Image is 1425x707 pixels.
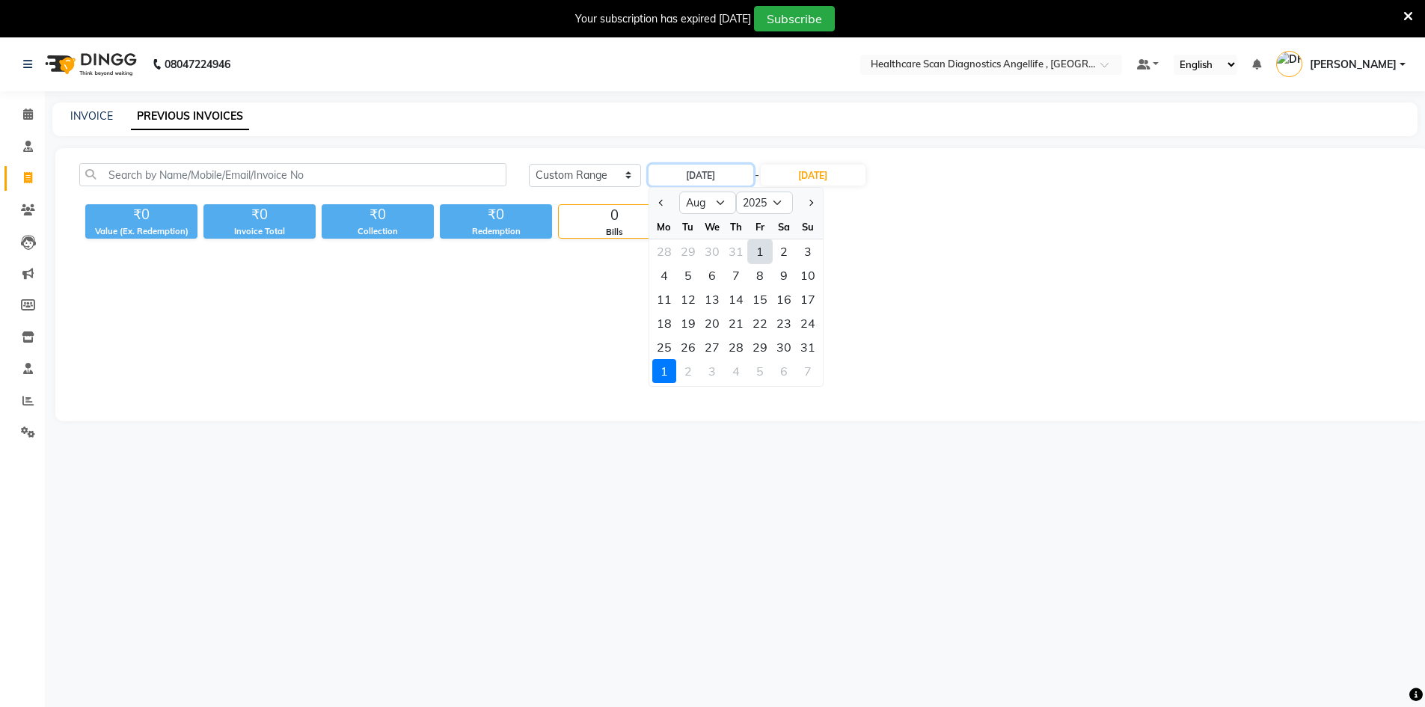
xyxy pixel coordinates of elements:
[772,263,796,287] div: Saturday, August 9, 2025
[748,311,772,335] div: 22
[700,359,724,383] div: Wednesday, September 3, 2025
[772,359,796,383] div: 6
[724,359,748,383] div: 4
[85,225,197,238] div: Value (Ex. Redemption)
[772,215,796,239] div: Sa
[676,359,700,383] div: Tuesday, September 2, 2025
[724,359,748,383] div: Thursday, September 4, 2025
[748,359,772,383] div: 5
[652,287,676,311] div: 11
[796,359,820,383] div: Sunday, September 7, 2025
[736,192,793,214] select: Select year
[79,163,506,186] input: Search by Name/Mobile/Email/Invoice No
[772,287,796,311] div: Saturday, August 16, 2025
[772,335,796,359] div: Saturday, August 30, 2025
[796,359,820,383] div: 7
[700,239,724,263] div: 30
[700,359,724,383] div: 3
[772,311,796,335] div: Saturday, August 23, 2025
[748,359,772,383] div: Friday, September 5, 2025
[724,287,748,311] div: Thursday, August 14, 2025
[676,311,700,335] div: Tuesday, August 19, 2025
[575,11,751,27] div: Your subscription has expired [DATE]
[796,311,820,335] div: Sunday, August 24, 2025
[676,263,700,287] div: 5
[559,226,669,239] div: Bills
[700,335,724,359] div: 27
[676,215,700,239] div: Tu
[796,311,820,335] div: 24
[559,205,669,226] div: 0
[79,257,1405,406] span: Empty list
[1310,57,1397,73] span: [PERSON_NAME]
[748,263,772,287] div: Friday, August 8, 2025
[748,263,772,287] div: 8
[796,335,820,359] div: Sunday, August 31, 2025
[772,239,796,263] div: Saturday, August 2, 2025
[748,311,772,335] div: Friday, August 22, 2025
[796,239,820,263] div: Sunday, August 3, 2025
[676,239,700,263] div: Tuesday, July 29, 2025
[700,263,724,287] div: 6
[748,287,772,311] div: Friday, August 15, 2025
[655,191,668,215] button: Previous month
[754,6,835,31] button: Subscribe
[724,263,748,287] div: 7
[676,263,700,287] div: Tuesday, August 5, 2025
[772,239,796,263] div: 2
[131,103,249,130] a: PREVIOUS INVOICES
[203,225,316,238] div: Invoice Total
[676,287,700,311] div: 12
[652,263,676,287] div: 4
[676,287,700,311] div: Tuesday, August 12, 2025
[38,43,141,85] img: logo
[652,239,676,263] div: 28
[322,225,434,238] div: Collection
[724,239,748,263] div: Thursday, July 31, 2025
[652,311,676,335] div: Monday, August 18, 2025
[652,239,676,263] div: Monday, July 28, 2025
[772,263,796,287] div: 9
[724,215,748,239] div: Th
[676,335,700,359] div: Tuesday, August 26, 2025
[676,239,700,263] div: 29
[724,311,748,335] div: Thursday, August 21, 2025
[652,287,676,311] div: Monday, August 11, 2025
[652,359,676,383] div: Monday, September 1, 2025
[676,359,700,383] div: 2
[652,359,676,383] div: 1
[700,311,724,335] div: 20
[700,287,724,311] div: 13
[724,287,748,311] div: 14
[165,43,230,85] b: 08047224946
[652,263,676,287] div: Monday, August 4, 2025
[772,335,796,359] div: 30
[700,311,724,335] div: Wednesday, August 20, 2025
[700,287,724,311] div: Wednesday, August 13, 2025
[748,335,772,359] div: Friday, August 29, 2025
[796,239,820,263] div: 3
[796,335,820,359] div: 31
[676,335,700,359] div: 26
[748,239,772,263] div: 1
[1276,51,1302,77] img: DR AFTAB ALAM
[748,335,772,359] div: 29
[700,215,724,239] div: We
[761,165,865,186] input: End Date
[748,287,772,311] div: 15
[772,359,796,383] div: Saturday, September 6, 2025
[724,263,748,287] div: Thursday, August 7, 2025
[440,204,552,225] div: ₹0
[724,311,748,335] div: 21
[724,335,748,359] div: Thursday, August 28, 2025
[700,239,724,263] div: Wednesday, July 30, 2025
[700,263,724,287] div: Wednesday, August 6, 2025
[70,109,113,123] a: INVOICE
[748,215,772,239] div: Fr
[700,335,724,359] div: Wednesday, August 27, 2025
[772,311,796,335] div: 23
[796,263,820,287] div: 10
[652,335,676,359] div: Monday, August 25, 2025
[649,165,753,186] input: Start Date
[724,239,748,263] div: 31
